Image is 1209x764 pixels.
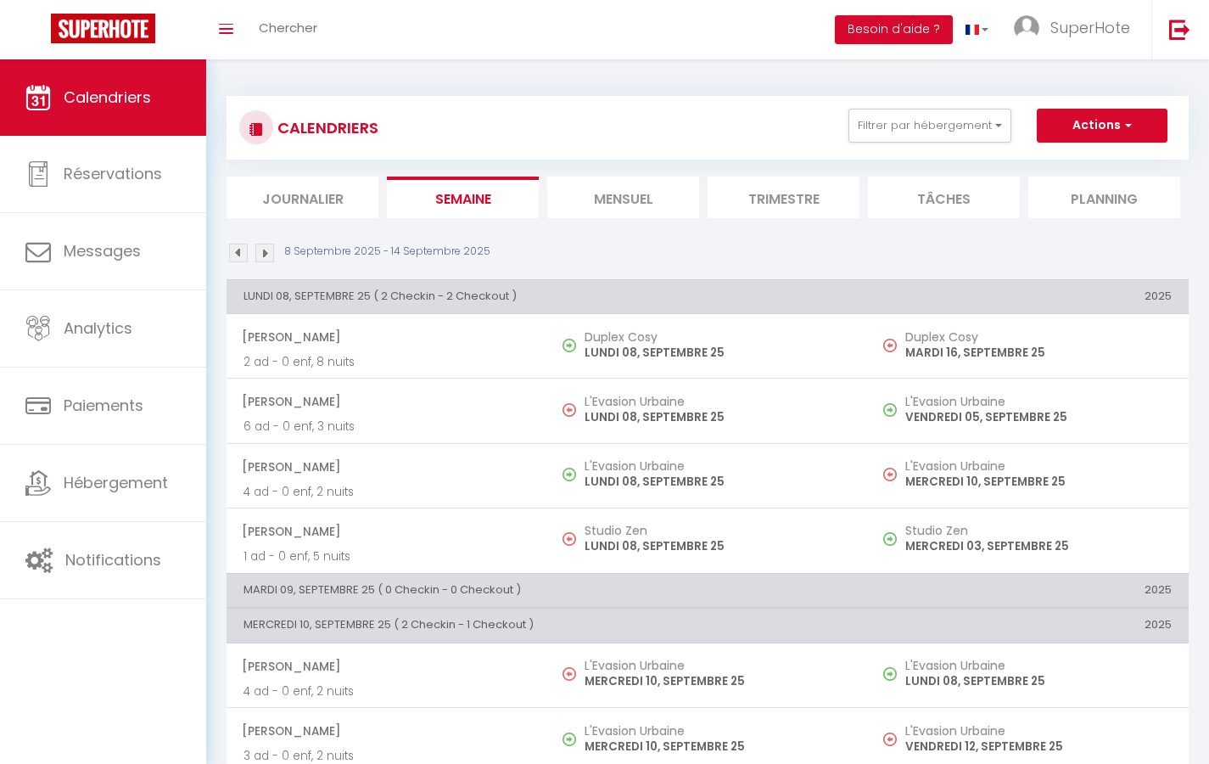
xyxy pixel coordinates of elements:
li: Trimestre [708,177,859,218]
img: NO IMAGE [883,468,897,481]
h5: L'Evasion Urbaine [905,459,1172,473]
img: NO IMAGE [883,403,897,417]
h5: Studio Zen [905,524,1172,537]
button: Filtrer par hébergement [848,109,1011,143]
p: LUNDI 08, SEPTEMBRE 25 [585,408,851,426]
img: NO IMAGE [563,532,576,546]
span: [PERSON_NAME] [242,650,530,683]
p: 8 Septembre 2025 - 14 Septembre 2025 [284,244,490,260]
span: Notifications [65,549,161,570]
h5: L'Evasion Urbaine [585,395,851,408]
h5: L'Evasion Urbaine [905,659,1172,672]
button: Ouvrir le widget de chat LiveChat [14,7,64,58]
span: Réservations [64,163,162,184]
p: MARDI 16, SEPTEMBRE 25 [905,344,1172,362]
p: LUNDI 08, SEPTEMBRE 25 [905,672,1172,690]
span: SuperHote [1050,17,1130,38]
img: NO IMAGE [563,403,576,417]
span: [PERSON_NAME] [242,451,530,483]
h5: Duplex Cosy [905,330,1172,344]
th: LUNDI 08, SEPTEMBRE 25 ( 2 Checkin - 2 Checkout ) [227,279,868,313]
img: NO IMAGE [883,667,897,681]
span: Analytics [64,317,132,339]
span: [PERSON_NAME] [242,715,530,747]
p: 4 ad - 0 enf, 2 nuits [243,483,530,501]
h5: Studio Zen [585,524,851,537]
li: Semaine [387,177,539,218]
span: Hébergement [64,472,168,493]
li: Tâches [868,177,1020,218]
p: MERCREDI 10, SEPTEMBRE 25 [905,473,1172,491]
th: MARDI 09, SEPTEMBRE 25 ( 0 Checkin - 0 Checkout ) [227,573,868,607]
p: LUNDI 08, SEPTEMBRE 25 [585,344,851,362]
p: LUNDI 08, SEPTEMBRE 25 [585,473,851,491]
p: 6 ad - 0 enf, 3 nuits [243,418,530,435]
span: Chercher [259,19,317,37]
img: logout [1169,19,1190,40]
p: 2 ad - 0 enf, 8 nuits [243,353,530,371]
p: MERCREDI 03, SEPTEMBRE 25 [905,537,1172,555]
button: Besoin d'aide ? [835,15,953,44]
h5: L'Evasion Urbaine [905,724,1172,738]
p: 1 ad - 0 enf, 5 nuits [243,548,530,565]
p: LUNDI 08, SEPTEMBRE 25 [585,537,851,555]
span: [PERSON_NAME] [242,515,530,548]
th: MERCREDI 10, SEPTEMBRE 25 ( 2 Checkin - 1 Checkout ) [227,609,868,643]
h3: CALENDRIERS [273,109,378,147]
h5: L'Evasion Urbaine [585,659,851,672]
th: 2025 [868,279,1189,313]
p: VENDREDI 05, SEPTEMBRE 25 [905,408,1172,426]
h5: L'Evasion Urbaine [905,395,1172,408]
img: ... [1014,15,1039,41]
span: Paiements [64,395,143,416]
p: MERCREDI 10, SEPTEMBRE 25 [585,672,851,690]
span: Messages [64,240,141,261]
li: Planning [1028,177,1180,218]
h5: Duplex Cosy [585,330,851,344]
p: MERCREDI 10, SEPTEMBRE 25 [585,738,851,756]
img: Super Booking [51,14,155,43]
img: NO IMAGE [883,532,897,546]
th: 2025 [868,609,1189,643]
h5: L'Evasion Urbaine [585,459,851,473]
h5: L'Evasion Urbaine [585,724,851,738]
img: NO IMAGE [883,733,897,746]
span: [PERSON_NAME] [242,321,530,353]
span: Calendriers [64,87,151,108]
p: VENDREDI 12, SEPTEMBRE 25 [905,738,1172,756]
button: Actions [1037,109,1167,143]
img: NO IMAGE [563,667,576,681]
p: 4 ad - 0 enf, 2 nuits [243,683,530,700]
span: [PERSON_NAME] [242,385,530,418]
li: Mensuel [547,177,699,218]
li: Journalier [227,177,378,218]
img: NO IMAGE [883,339,897,352]
th: 2025 [868,573,1189,607]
